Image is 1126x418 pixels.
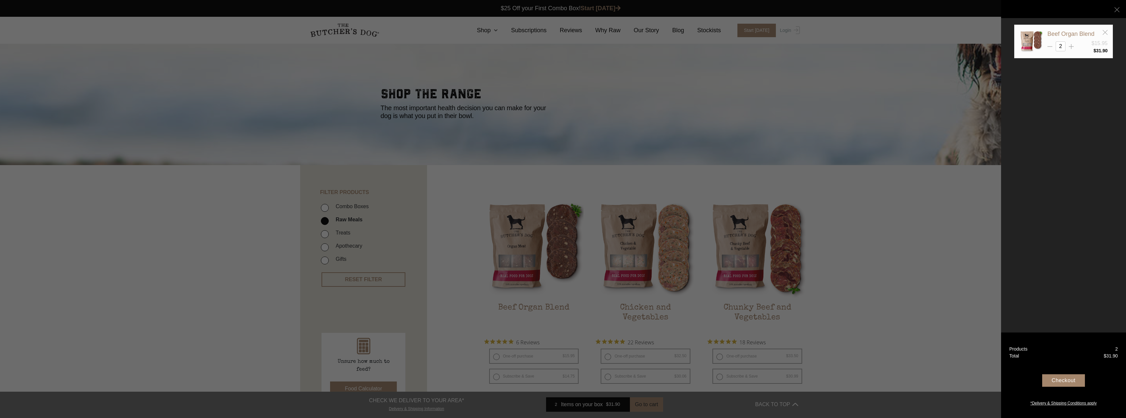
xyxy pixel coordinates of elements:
[1115,346,1118,353] div: 2
[1104,353,1106,358] span: $
[1093,48,1108,53] bdi: 31.90
[1019,30,1042,53] img: Beef Organ Blend
[1047,31,1094,37] a: Beef Organ Blend
[1093,48,1096,53] span: $
[1104,353,1118,358] bdi: 31.90
[1042,374,1085,387] div: Checkout
[1001,332,1126,418] a: Products 2 Total $31.90 Checkout
[1091,39,1108,47] div: $15.95
[1009,353,1019,359] div: Total
[1009,346,1027,353] div: Products
[1001,399,1126,406] a: *Delivery & Shipping Conditions apply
